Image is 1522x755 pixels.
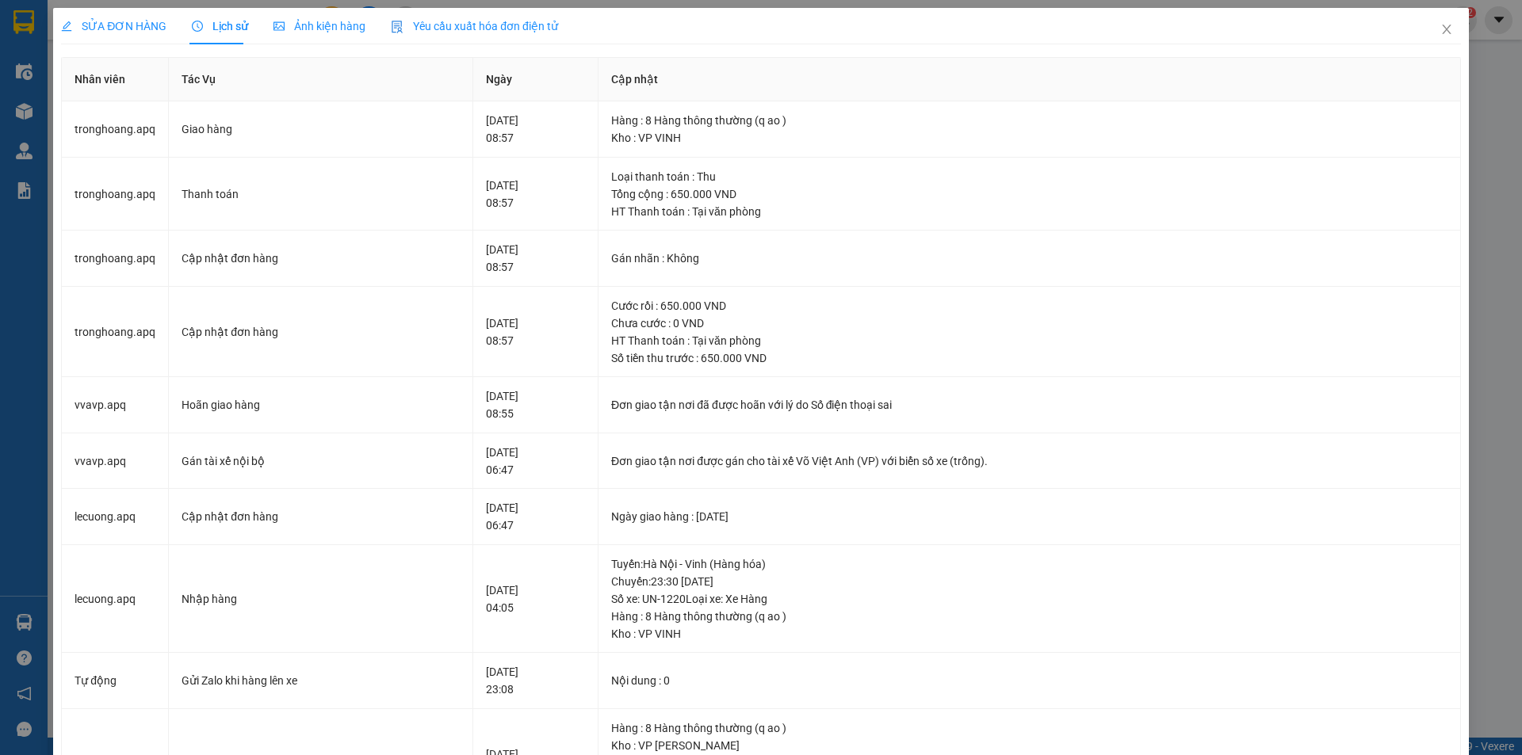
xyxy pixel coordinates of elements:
span: SỬA ĐƠN HÀNG [61,20,166,32]
button: Close [1424,8,1469,52]
div: Loại thanh toán : Thu [611,168,1447,185]
td: Tự động [62,653,169,709]
span: Ảnh kiện hàng [273,20,365,32]
div: HT Thanh toán : Tại văn phòng [611,332,1447,349]
td: vvavp.apq [62,433,169,490]
div: Cước rồi : 650.000 VND [611,297,1447,315]
div: Hoãn giao hàng [182,396,459,414]
td: tronghoang.apq [62,287,169,378]
div: [DATE] 08:57 [486,112,585,147]
div: Chưa cước : 0 VND [611,315,1447,332]
div: Nội dung : 0 [611,672,1447,689]
td: lecuong.apq [62,489,169,545]
div: [DATE] 08:57 [486,241,585,276]
div: Gán tài xế nội bộ [182,452,459,470]
div: Đơn giao tận nơi được gán cho tài xế Võ Việt Anh (VP) với biển số xe (trống). [611,452,1447,470]
div: [DATE] 08:57 [486,177,585,212]
div: Ngày giao hàng : [DATE] [611,508,1447,525]
div: Đơn giao tận nơi đã được hoãn với lý do Số điện thoại sai [611,396,1447,414]
span: edit [61,21,72,32]
div: HT Thanh toán : Tại văn phòng [611,203,1447,220]
th: Tác Vụ [169,58,472,101]
td: lecuong.apq [62,545,169,654]
th: Ngày [473,58,598,101]
div: Nhập hàng [182,590,459,608]
div: Tuyến : Hà Nội - Vinh (Hàng hóa) Chuyến: 23:30 [DATE] Số xe: UN-1220 Loại xe: Xe Hàng [611,555,1447,608]
div: Kho : VP VINH [611,625,1447,643]
div: Hàng : 8 Hàng thông thường (q ao ) [611,608,1447,625]
th: Cập nhật [598,58,1461,101]
div: [DATE] 23:08 [486,663,585,698]
span: picture [273,21,285,32]
div: Kho : VP [PERSON_NAME] [611,737,1447,754]
div: Số tiền thu trước : 650.000 VND [611,349,1447,367]
th: Nhân viên [62,58,169,101]
div: [DATE] 06:47 [486,444,585,479]
span: Lịch sử [192,20,248,32]
div: Kho : VP VINH [611,129,1447,147]
div: [DATE] 06:47 [486,499,585,534]
div: Thanh toán [182,185,459,203]
td: vvavp.apq [62,377,169,433]
span: clock-circle [192,21,203,32]
div: [DATE] 04:05 [486,582,585,616]
div: Tổng cộng : 650.000 VND [611,185,1447,203]
div: Hàng : 8 Hàng thông thường (q ao ) [611,112,1447,129]
div: Cập nhật đơn hàng [182,323,459,341]
div: Gửi Zalo khi hàng lên xe [182,672,459,689]
div: [DATE] 08:55 [486,387,585,422]
img: icon [391,21,403,33]
span: close [1440,23,1453,36]
div: Giao hàng [182,120,459,138]
td: tronghoang.apq [62,101,169,158]
span: Yêu cầu xuất hóa đơn điện tử [391,20,558,32]
div: Hàng : 8 Hàng thông thường (q ao ) [611,719,1447,737]
div: Cập nhật đơn hàng [182,250,459,267]
td: tronghoang.apq [62,231,169,287]
div: [DATE] 08:57 [486,315,585,349]
td: tronghoang.apq [62,158,169,231]
div: Gán nhãn : Không [611,250,1447,267]
div: Cập nhật đơn hàng [182,508,459,525]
